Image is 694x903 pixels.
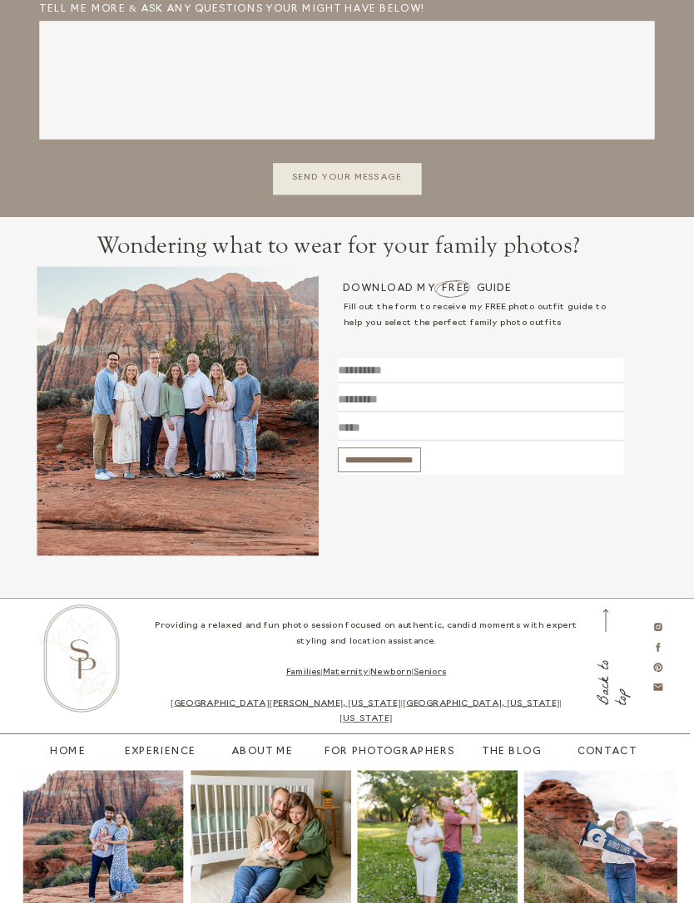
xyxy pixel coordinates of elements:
a: Newborn [370,669,411,677]
a: [GEOGRAPHIC_DATA], [US_STATE] [403,699,559,708]
a: Back to top [598,636,612,705]
a: For Photographers [318,744,462,760]
a: Seniors [414,669,447,677]
p: Tell Me More & ask any questions your might have below! [39,2,445,19]
a: Families [286,669,321,677]
a: contact [578,744,624,760]
a: Maternity [323,669,369,677]
a: The blog [468,744,555,760]
a: [US_STATE] [340,715,392,723]
a: About Me [219,744,305,760]
p: Providing a relaxed and fun photo session focused on authentic, candid moments with expert stylin... [151,618,582,728]
h2: Wondering what to wear for your family photos? [37,233,638,289]
p: Fill out the form to receive my FREE photo outfit guide to help you select the perfect family pho... [344,299,618,349]
a: home [50,744,79,760]
h3: Download my free guide [343,281,533,297]
a: Experience [121,744,200,760]
a: [GEOGRAPHIC_DATA][PERSON_NAME], [US_STATE] [171,699,401,708]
